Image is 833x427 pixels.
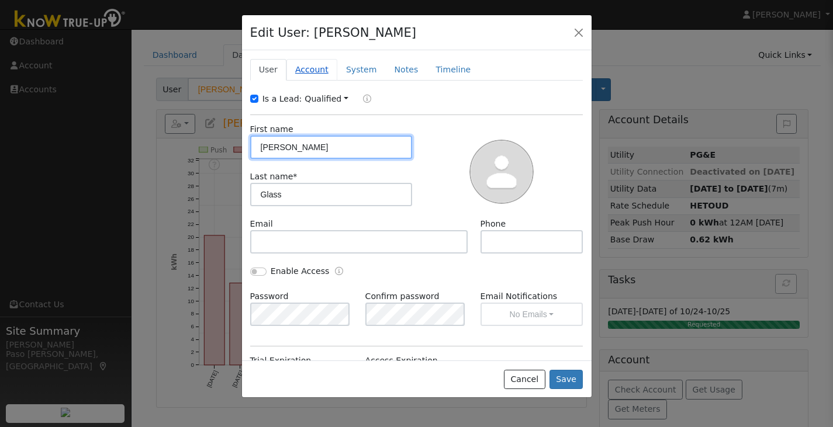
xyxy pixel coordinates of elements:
h4: Edit User: [PERSON_NAME] [250,23,417,42]
a: Notes [385,59,427,81]
input: Is a Lead: [250,95,258,103]
label: Confirm password [365,290,440,303]
a: Account [286,59,337,81]
label: Phone [481,218,506,230]
a: Lead [354,93,371,106]
label: Last name [250,171,298,183]
a: Enable Access [335,265,343,279]
label: First name [250,123,293,136]
a: Timeline [427,59,479,81]
label: Access Expiration [365,355,438,367]
label: Enable Access [271,265,330,277]
label: Email [250,218,273,230]
label: Is a Lead: [262,93,302,105]
a: System [337,59,386,81]
a: User [250,59,286,81]
label: Email Notifications [481,290,583,303]
button: Cancel [504,370,545,390]
a: Qualified [305,94,348,103]
span: Required [293,172,297,181]
label: Trial Expiration [250,355,312,367]
label: Password [250,290,289,303]
button: Save [549,370,583,390]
